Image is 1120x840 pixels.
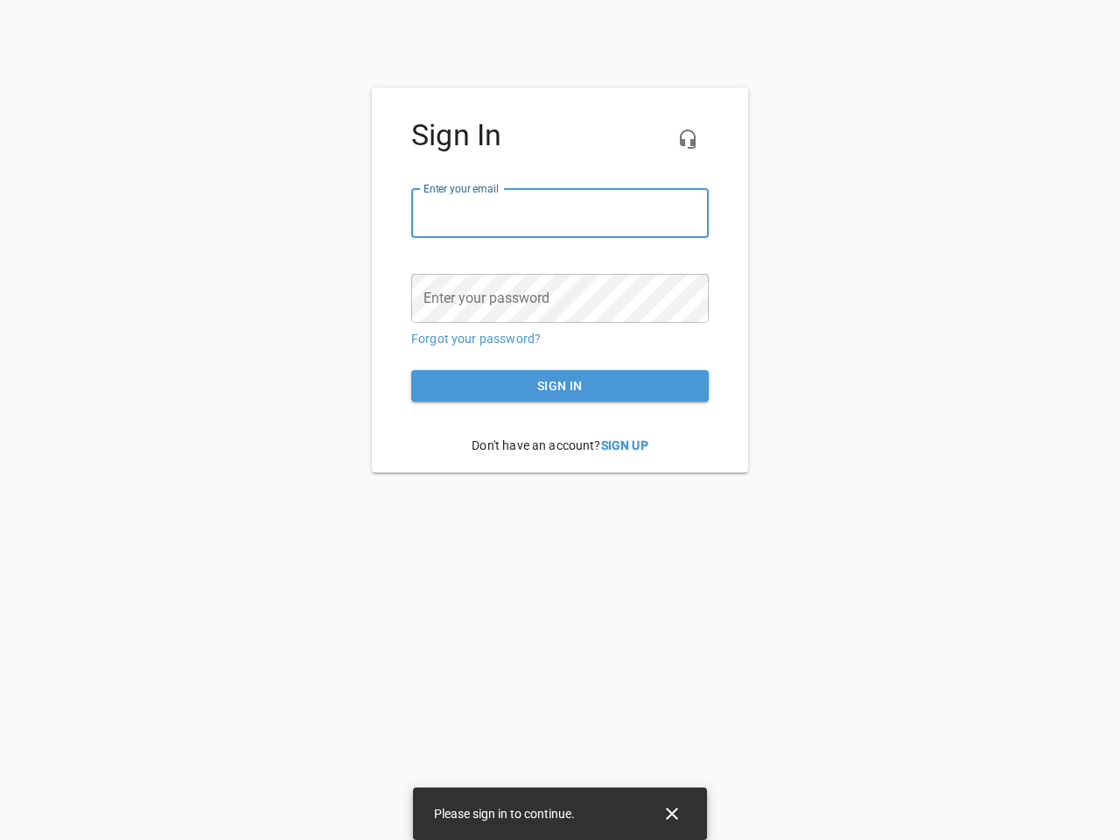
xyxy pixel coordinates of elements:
a: Forgot your password? [411,332,541,346]
span: Sign in [425,375,695,397]
iframe: Chat [738,197,1107,827]
button: Close [651,793,693,835]
h4: Sign In [411,118,709,153]
a: Sign Up [601,438,648,452]
button: Sign in [411,370,709,402]
span: Please sign in to continue. [434,807,575,821]
p: Don't have an account? [411,423,709,468]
